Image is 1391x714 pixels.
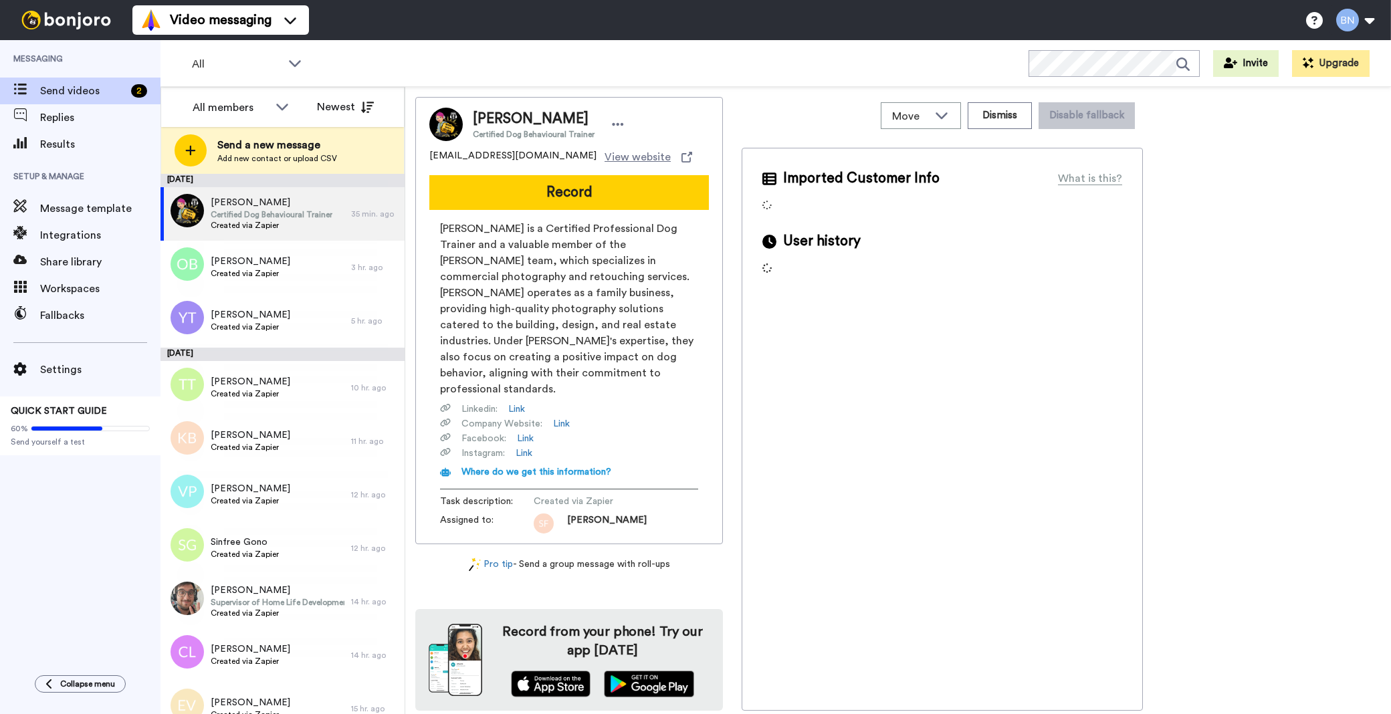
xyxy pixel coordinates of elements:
[171,528,204,562] img: sg.png
[217,153,337,164] span: Add new contact or upload CSV
[429,108,463,141] img: Image of Kym Murray
[11,406,107,416] span: QUICK START GUIDE
[211,642,290,656] span: [PERSON_NAME]
[40,201,160,217] span: Message template
[461,447,505,460] span: Instagram :
[351,382,398,393] div: 10 hr. ago
[605,149,692,165] a: View website
[211,429,290,442] span: [PERSON_NAME]
[440,513,534,533] span: Assigned to:
[211,442,290,453] span: Created via Zapier
[461,467,611,477] span: Where do we get this information?
[40,136,160,152] span: Results
[40,83,126,99] span: Send videos
[171,635,204,669] img: cl.png
[211,584,344,597] span: [PERSON_NAME]
[429,149,597,165] span: [EMAIL_ADDRESS][DOMAIN_NAME]
[968,102,1032,129] button: Dismiss
[211,255,290,268] span: [PERSON_NAME]
[131,84,147,98] div: 2
[40,308,160,324] span: Fallbacks
[40,227,160,243] span: Integrations
[892,108,928,124] span: Move
[1213,50,1279,77] button: Invite
[16,11,116,29] img: bj-logo-header-white.svg
[40,362,160,378] span: Settings
[553,417,570,431] a: Link
[211,656,290,667] span: Created via Zapier
[469,558,481,572] img: magic-wand.svg
[192,56,282,72] span: All
[211,322,290,332] span: Created via Zapier
[534,513,554,533] img: sf.png
[171,475,204,508] img: vp.png
[160,174,405,187] div: [DATE]
[211,388,290,399] span: Created via Zapier
[516,447,532,460] a: Link
[35,675,126,693] button: Collapse menu
[517,432,534,445] a: Link
[211,209,332,220] span: Certified Dog Behavioural Trainer
[211,375,290,388] span: [PERSON_NAME]
[171,301,204,334] img: yt.png
[1039,102,1135,129] button: Disable fallback
[440,221,698,397] span: [PERSON_NAME] is a Certified Professional Dog Trainer and a valuable member of the [PERSON_NAME] ...
[211,495,290,506] span: Created via Zapier
[160,348,405,361] div: [DATE]
[351,650,398,661] div: 14 hr. ago
[211,696,290,709] span: [PERSON_NAME]
[217,137,337,153] span: Send a new message
[351,489,398,500] div: 12 hr. ago
[429,175,709,210] button: Record
[211,535,279,549] span: Sinfree Gono
[211,196,332,209] span: [PERSON_NAME]
[60,679,115,689] span: Collapse menu
[211,308,290,322] span: [PERSON_NAME]
[351,436,398,447] div: 11 hr. ago
[171,247,204,281] img: ob.png
[440,495,534,508] span: Task description :
[171,421,204,455] img: kb.png
[496,622,710,660] h4: Record from your phone! Try our app [DATE]
[461,402,498,416] span: Linkedin :
[605,149,671,165] span: View website
[193,100,269,116] div: All members
[429,624,482,696] img: download
[351,316,398,326] div: 5 hr. ago
[469,558,513,572] a: Pro tip
[40,281,160,297] span: Workspaces
[461,417,542,431] span: Company Website :
[307,94,384,120] button: Newest
[511,671,591,697] img: appstore
[40,254,160,270] span: Share library
[783,231,861,251] span: User history
[40,110,160,126] span: Replies
[211,220,332,231] span: Created via Zapier
[783,168,940,189] span: Imported Customer Info
[211,482,290,495] span: [PERSON_NAME]
[473,109,595,129] span: [PERSON_NAME]
[211,549,279,560] span: Created via Zapier
[170,11,272,29] span: Video messaging
[1058,170,1122,187] div: What is this?
[351,262,398,273] div: 3 hr. ago
[461,432,506,445] span: Facebook :
[351,703,398,714] div: 15 hr. ago
[171,582,204,615] img: ceb7fde0-82b0-45ff-b3dc-d638b0e2748f.jpg
[140,9,162,31] img: vm-color.svg
[1292,50,1370,77] button: Upgrade
[604,671,694,697] img: playstore
[508,402,525,416] a: Link
[211,268,290,279] span: Created via Zapier
[534,495,661,508] span: Created via Zapier
[211,608,344,618] span: Created via Zapier
[473,129,595,140] span: Certified Dog Behavioural Trainer
[351,209,398,219] div: 35 min. ago
[11,437,150,447] span: Send yourself a test
[171,368,204,401] img: tt.png
[11,423,28,434] span: 60%
[351,596,398,607] div: 14 hr. ago
[351,543,398,554] div: 12 hr. ago
[211,597,344,608] span: Supervisor of Home Life Development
